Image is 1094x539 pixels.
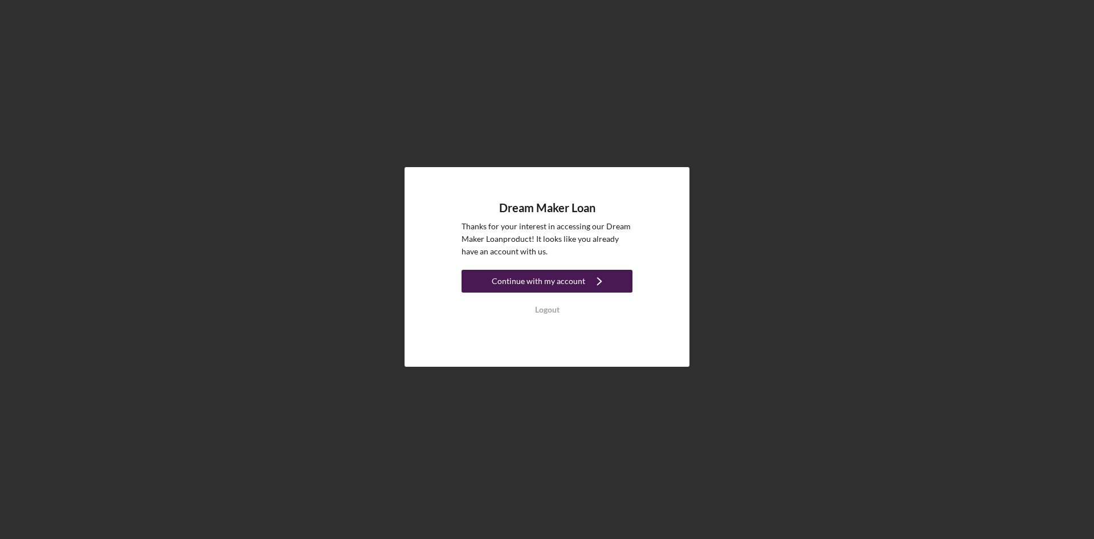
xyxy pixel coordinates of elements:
p: Thanks for your interest in accessing our Dream Maker Loan product! It looks like you already hav... [462,220,632,258]
button: Continue with my account [462,270,632,293]
div: Continue with my account [492,270,585,293]
div: Logout [535,298,560,321]
h4: Dream Maker Loan [499,201,595,214]
button: Logout [462,298,632,321]
a: Continue with my account [462,270,632,295]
